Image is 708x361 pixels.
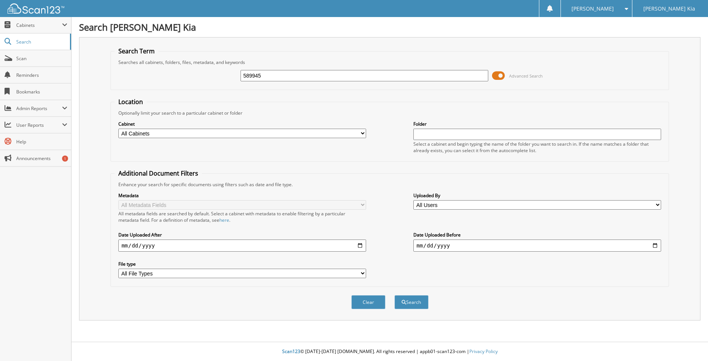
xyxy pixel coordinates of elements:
[16,138,67,145] span: Help
[79,21,700,33] h1: Search [PERSON_NAME] Kia
[118,232,366,238] label: Date Uploaded After
[16,89,67,95] span: Bookmarks
[115,47,158,55] legend: Search Term
[118,121,366,127] label: Cabinet
[413,121,661,127] label: Folder
[571,6,614,11] span: [PERSON_NAME]
[115,169,202,177] legend: Additional Document Filters
[643,6,695,11] span: [PERSON_NAME] Kia
[115,110,665,116] div: Optionally limit your search to a particular cabinet or folder
[62,156,68,162] div: 1
[413,240,661,252] input: end
[413,192,661,199] label: Uploaded By
[118,240,366,252] input: start
[118,210,366,223] div: All metadata fields are searched by default. Select a cabinet with metadata to enable filtering b...
[16,105,62,112] span: Admin Reports
[115,181,665,188] div: Enhance your search for specific documents using filters such as date and file type.
[71,342,708,361] div: © [DATE]-[DATE] [DOMAIN_NAME]. All rights reserved | appb01-scan123-com |
[16,55,67,62] span: Scan
[219,217,229,223] a: here
[16,72,67,78] span: Reminders
[394,295,429,309] button: Search
[509,73,543,79] span: Advanced Search
[8,3,64,14] img: scan123-logo-white.svg
[16,39,66,45] span: Search
[413,141,661,154] div: Select a cabinet and begin typing the name of the folder you want to search in. If the name match...
[118,192,366,199] label: Metadata
[413,232,661,238] label: Date Uploaded Before
[115,98,147,106] legend: Location
[16,122,62,128] span: User Reports
[115,59,665,65] div: Searches all cabinets, folders, files, metadata, and keywords
[16,22,62,28] span: Cabinets
[118,261,366,267] label: File type
[351,295,385,309] button: Clear
[282,348,300,355] span: Scan123
[469,348,498,355] a: Privacy Policy
[16,155,67,162] span: Announcements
